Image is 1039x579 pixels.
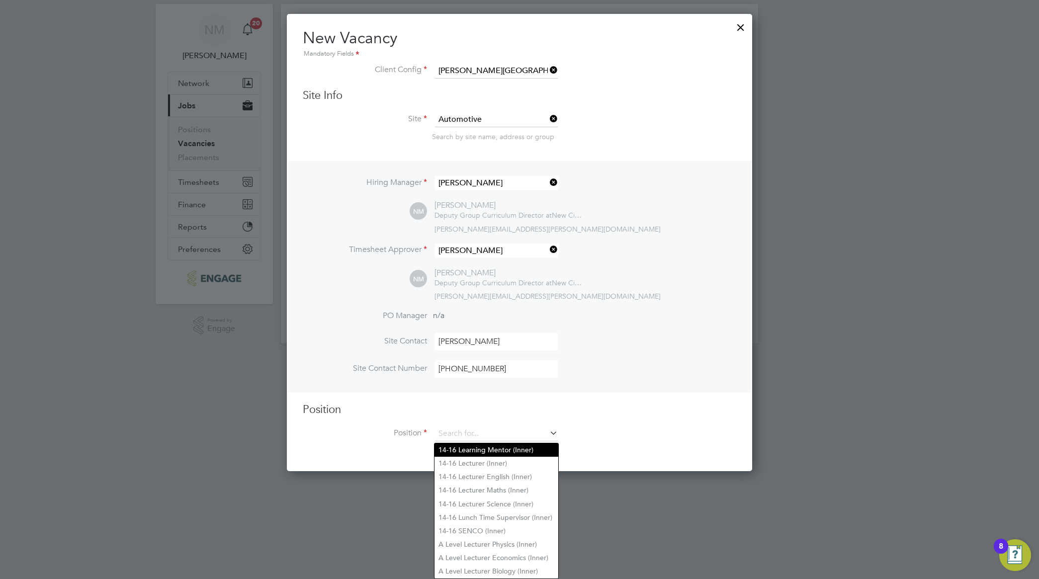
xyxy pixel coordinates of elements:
label: Site Contact Number [303,363,427,374]
li: 14-16 Lunch Time Supervisor (Inner) [434,511,558,524]
li: A Level Lecturer Physics (Inner) [434,538,558,551]
li: 14-16 Lecturer (Inner) [434,457,558,470]
span: n/a [433,311,444,321]
li: 14-16 Lecturer English (Inner) [434,470,558,484]
input: Search for... [435,176,558,190]
div: [PERSON_NAME] [434,200,584,211]
li: A Level Lecturer Economics (Inner) [434,551,558,565]
input: Search for... [435,64,558,79]
li: 14-16 Lecturer Science (Inner) [434,497,558,511]
span: Deputy Group Curriculum Director at [434,278,552,287]
div: New City College Limited [434,211,584,220]
label: Position [303,428,427,438]
input: Search for... [435,112,558,127]
span: [PERSON_NAME][EMAIL_ADDRESS][PERSON_NAME][DOMAIN_NAME] [434,292,661,301]
button: Open Resource Center, 8 new notifications [999,539,1031,571]
h2: New Vacancy [303,28,736,60]
span: NM [410,203,427,220]
span: Deputy Group Curriculum Director at [434,211,552,220]
label: Site [303,114,427,124]
div: [PERSON_NAME] [434,268,584,278]
span: [PERSON_NAME][EMAIL_ADDRESS][PERSON_NAME][DOMAIN_NAME] [434,225,661,234]
div: Mandatory Fields [303,49,736,60]
h3: Site Info [303,88,736,103]
h3: Position [303,403,736,417]
div: New City College Limited [434,278,584,287]
input: Search for... [435,244,558,258]
input: Search for... [435,426,558,441]
li: A Level Lecturer Biology (Inner) [434,565,558,578]
div: 8 [999,546,1003,559]
li: 14-16 SENCO (Inner) [434,524,558,538]
span: Search by site name, address or group [432,132,554,141]
label: Client Config [303,65,427,75]
label: Hiring Manager [303,177,427,188]
li: 14-16 Learning Mentor (Inner) [434,443,558,457]
label: PO Manager [303,311,427,321]
label: Timesheet Approver [303,245,427,255]
label: Site Contact [303,336,427,346]
span: NM [410,270,427,288]
li: 14-16 Lecturer Maths (Inner) [434,484,558,497]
